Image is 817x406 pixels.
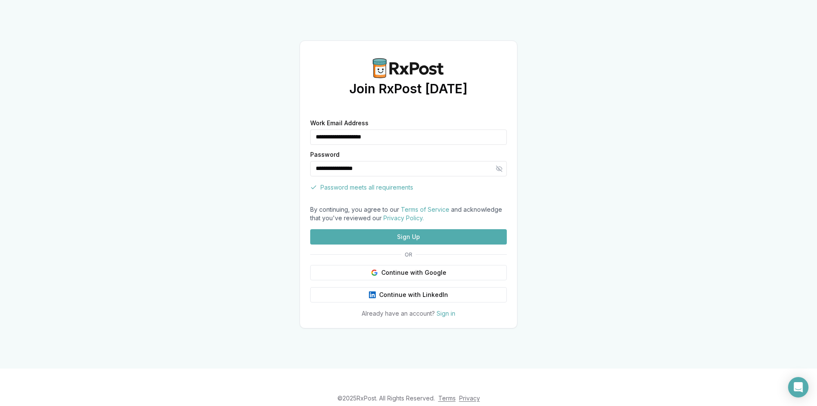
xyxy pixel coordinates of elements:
[371,269,378,276] img: Google
[320,183,413,192] span: Password meets all requirements
[310,120,507,126] label: Work Email Address
[401,206,449,213] a: Terms of Service
[369,291,376,298] img: LinkedIn
[438,394,456,402] a: Terms
[788,377,808,397] div: Open Intercom Messenger
[349,81,468,96] h1: Join RxPost [DATE]
[383,214,424,222] a: Privacy Policy.
[310,287,507,302] button: Continue with LinkedIn
[310,205,507,222] div: By continuing, you agree to our and acknowledge that you've reviewed our
[362,310,435,317] span: Already have an account?
[310,265,507,280] button: Continue with Google
[401,251,416,258] span: OR
[368,58,449,78] img: RxPost Logo
[491,161,507,176] button: Hide password
[459,394,480,402] a: Privacy
[310,229,507,245] button: Sign Up
[437,310,455,317] a: Sign in
[310,152,507,158] label: Password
